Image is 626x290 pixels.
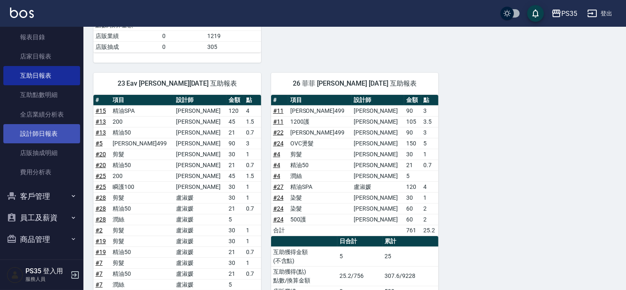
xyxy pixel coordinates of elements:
[273,183,284,190] a: #27
[226,170,244,181] td: 45
[244,95,261,106] th: 點
[288,116,352,127] td: 1200護
[96,227,103,234] a: #2
[404,105,421,116] td: 90
[244,236,261,247] td: 1
[111,95,174,106] th: 項目
[93,41,160,52] td: 店販抽成
[174,247,226,257] td: 盧淑媛
[226,247,244,257] td: 21
[96,129,106,136] a: #13
[244,257,261,268] td: 1
[383,236,439,247] th: 累計
[226,279,244,290] td: 5
[288,203,352,214] td: 染髮
[174,116,226,127] td: [PERSON_NAME]
[111,127,174,138] td: 精油50
[244,116,261,127] td: 1.5
[352,105,404,116] td: [PERSON_NAME]
[421,192,438,203] td: 1
[273,216,284,223] a: #24
[174,214,226,225] td: 盧淑媛
[352,116,404,127] td: [PERSON_NAME]
[96,173,106,179] a: #25
[271,266,338,286] td: 互助獲得(點) 點數/換算金額
[404,170,421,181] td: 5
[352,214,404,225] td: [PERSON_NAME]
[111,225,174,236] td: 剪髮
[244,192,261,203] td: 1
[404,116,421,127] td: 105
[244,225,261,236] td: 1
[226,257,244,268] td: 30
[421,116,438,127] td: 3.5
[3,66,80,85] a: 互助日報表
[174,149,226,160] td: [PERSON_NAME]
[527,5,544,22] button: save
[226,116,244,127] td: 45
[25,267,68,275] h5: PS35 登入用
[174,160,226,170] td: [PERSON_NAME]
[96,270,103,277] a: #7
[226,160,244,170] td: 21
[174,192,226,203] td: 盧淑媛
[288,95,352,106] th: 項目
[273,173,280,179] a: #4
[404,127,421,138] td: 90
[96,238,106,244] a: #19
[174,279,226,290] td: 盧淑媛
[421,149,438,160] td: 1
[96,151,106,158] a: #20
[352,149,404,160] td: [PERSON_NAME]
[226,236,244,247] td: 30
[174,203,226,214] td: 盧淑媛
[244,138,261,149] td: 3
[273,194,284,201] a: #24
[244,268,261,279] td: 0.7
[226,138,244,149] td: 90
[3,207,80,229] button: 員工及薪資
[288,127,352,138] td: [PERSON_NAME]499
[205,41,261,52] td: 305
[3,105,80,124] a: 全店業績分析表
[7,267,23,283] img: Person
[3,143,80,163] a: 店販抽成明細
[226,127,244,138] td: 21
[273,107,284,114] a: #11
[244,127,261,138] td: 0.7
[288,105,352,116] td: [PERSON_NAME]499
[404,95,421,106] th: 金額
[244,149,261,160] td: 1
[96,194,106,201] a: #28
[111,268,174,279] td: 精油50
[288,160,352,170] td: 精油50
[244,203,261,214] td: 0.7
[111,105,174,116] td: 精油SPA
[288,138,352,149] td: OVC燙髮
[288,170,352,181] td: 潤絲
[288,181,352,192] td: 精油SPA
[226,268,244,279] td: 21
[584,6,616,21] button: 登出
[271,95,288,106] th: #
[271,95,439,236] table: a dense table
[10,8,34,18] img: Logo
[226,149,244,160] td: 30
[174,225,226,236] td: 盧淑媛
[273,151,280,158] a: #4
[111,214,174,225] td: 潤絲
[421,160,438,170] td: 0.7
[352,203,404,214] td: [PERSON_NAME]
[160,41,205,52] td: 0
[352,192,404,203] td: [PERSON_NAME]
[96,118,106,125] a: #13
[404,138,421,149] td: 150
[288,149,352,160] td: 剪髮
[3,28,80,47] a: 報表目錄
[352,181,404,192] td: 盧淑媛
[174,105,226,116] td: [PERSON_NAME]
[93,95,111,106] th: #
[3,186,80,207] button: 客戶管理
[96,183,106,190] a: #25
[205,31,261,41] td: 1219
